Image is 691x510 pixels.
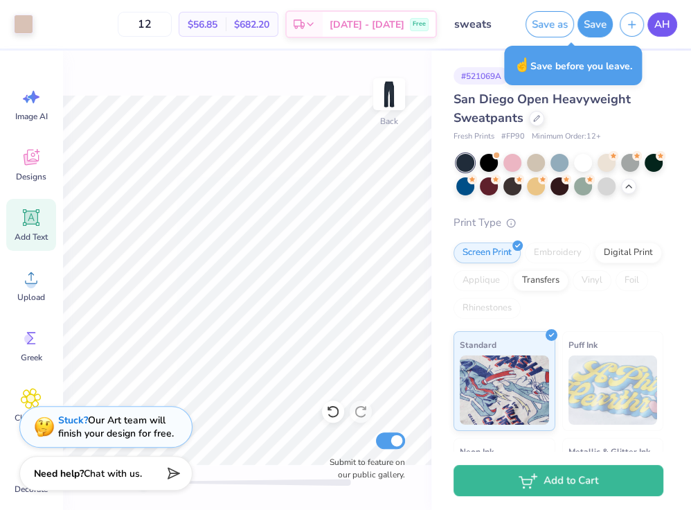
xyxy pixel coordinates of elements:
span: Free [413,19,426,29]
span: Designs [16,171,46,182]
button: Add to Cart [454,465,663,496]
span: Greek [21,352,42,363]
a: AH [647,12,677,37]
input: Untitled Design [444,10,512,38]
div: Foil [616,270,648,291]
span: Image AI [15,111,48,122]
div: Vinyl [573,270,611,291]
div: # 521069A [454,67,509,85]
span: AH [654,17,670,33]
img: Puff Ink [568,355,658,425]
div: Digital Print [595,243,662,263]
button: Save [577,11,613,37]
span: Clipart & logos [8,412,54,434]
label: Submit to feature on our public gallery. [322,456,405,481]
strong: Stuck? [58,414,88,427]
span: [DATE] - [DATE] [330,17,404,32]
div: Print Type [454,215,663,231]
img: Standard [460,355,549,425]
span: San Diego Open Heavyweight Sweatpants [454,91,631,126]
span: Chat with us. [84,467,142,480]
span: Fresh Prints [454,131,494,143]
span: Add Text [15,231,48,243]
div: Our Art team will finish your design for free. [58,414,174,440]
img: Back [375,80,403,108]
span: Metallic & Glitter Ink [568,444,650,459]
span: ☝️ [514,56,530,74]
span: Minimum Order: 12 + [532,131,601,143]
span: Puff Ink [568,337,598,352]
span: Neon Ink [460,444,494,459]
span: $682.20 [234,17,269,32]
span: Upload [17,292,45,303]
div: Transfers [513,270,568,291]
span: Standard [460,337,496,352]
div: Embroidery [525,243,591,263]
div: Applique [454,270,509,291]
span: $56.85 [188,17,217,32]
strong: Need help? [34,467,84,480]
input: – – [118,12,172,37]
button: Save as [526,11,574,37]
div: Back [380,115,398,127]
div: Screen Print [454,243,521,263]
span: Decorate [15,484,48,495]
span: # FP90 [501,131,525,143]
div: Rhinestones [454,298,521,319]
div: Save before you leave. [504,46,642,85]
